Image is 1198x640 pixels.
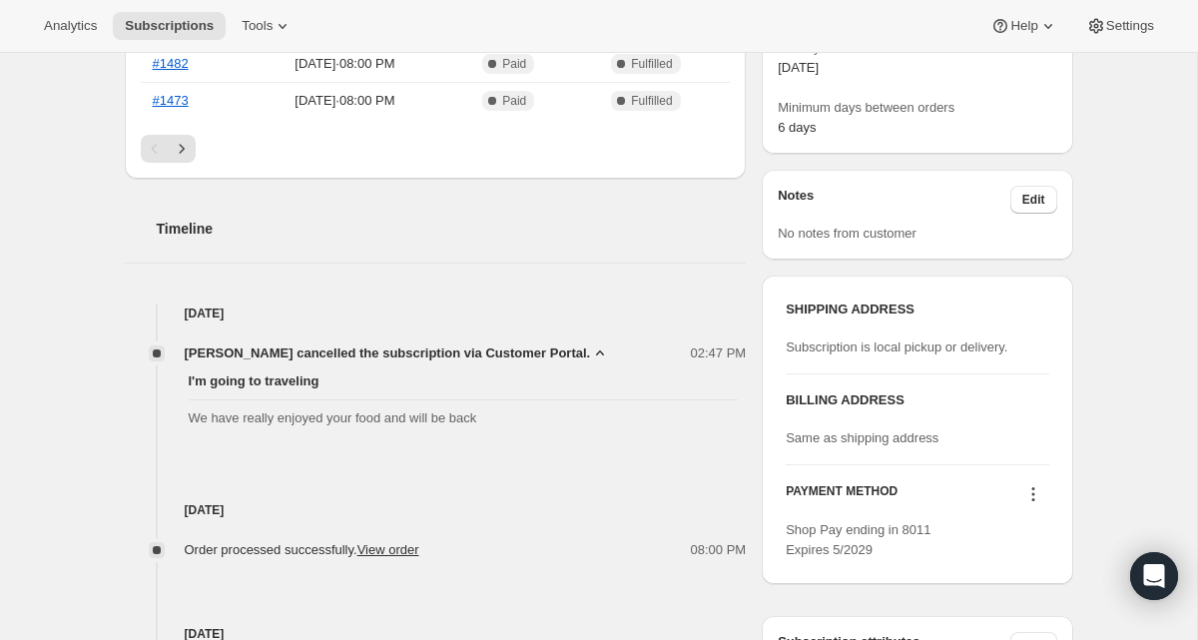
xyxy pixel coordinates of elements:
h3: BILLING ADDRESS [786,390,1048,410]
span: Analytics [44,18,97,34]
span: We have really enjoyed your food and will be back [189,408,739,428]
h3: Notes [778,186,1010,214]
button: [PERSON_NAME] cancelled the subscription via Customer Portal. [185,343,611,363]
span: Minimum days between orders [778,98,1056,118]
span: Shop Pay ending in 8011 Expires 5/2029 [786,522,930,557]
button: Analytics [32,12,109,40]
span: [PERSON_NAME] cancelled the subscription via Customer Portal. [185,343,591,363]
span: 02:47 PM [691,343,747,363]
span: Subscriptions [125,18,214,34]
a: #1473 [153,93,189,108]
span: Subscription is local pickup or delivery. [786,339,1007,354]
span: Settings [1106,18,1154,34]
button: Subscriptions [113,12,226,40]
span: 08:00 PM [691,540,747,560]
span: Help [1010,18,1037,34]
span: Fulfilled [631,56,672,72]
h4: [DATE] [125,500,747,520]
div: Open Intercom Messenger [1130,552,1178,600]
span: [DATE] · 08:00 PM [247,54,443,74]
button: Edit [1010,186,1057,214]
span: Paid [502,93,526,109]
span: [DATE] [778,60,819,75]
span: 6 days [778,120,816,135]
h4: [DATE] [125,304,747,323]
span: Fulfilled [631,93,672,109]
h3: SHIPPING ADDRESS [786,300,1048,320]
button: Tools [230,12,304,40]
h3: PAYMENT METHOD [786,483,898,510]
h2: Timeline [157,219,747,239]
a: #1482 [153,56,189,71]
span: I'm going to traveling [189,371,739,391]
nav: Pagination [141,135,731,163]
span: Tools [242,18,273,34]
span: [DATE] · 08:00 PM [247,91,443,111]
button: Next [168,135,196,163]
button: Settings [1074,12,1166,40]
span: Paid [502,56,526,72]
a: View order [357,542,419,557]
span: Edit [1022,192,1045,208]
span: Order processed successfully. [185,542,419,557]
button: Help [978,12,1069,40]
span: No notes from customer [778,226,916,241]
span: Same as shipping address [786,430,938,445]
